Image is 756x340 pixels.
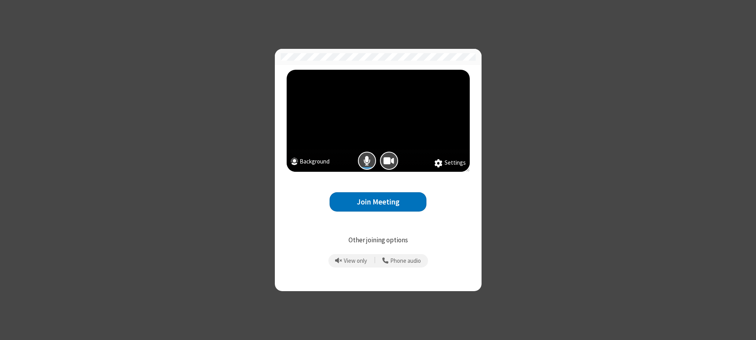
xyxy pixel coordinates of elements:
button: Prevent echo when there is already an active mic and speaker in the room. [332,254,370,268]
button: Use your phone for mic and speaker while you view the meeting on this device. [380,254,424,268]
button: Join Meeting [330,192,426,212]
span: | [374,255,376,266]
span: Phone audio [390,258,421,264]
p: Other joining options [287,235,470,245]
button: Mic is on [358,152,376,170]
button: Background [291,157,330,168]
button: Settings [434,158,466,168]
span: View only [344,258,367,264]
button: Camera is on [380,152,398,170]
